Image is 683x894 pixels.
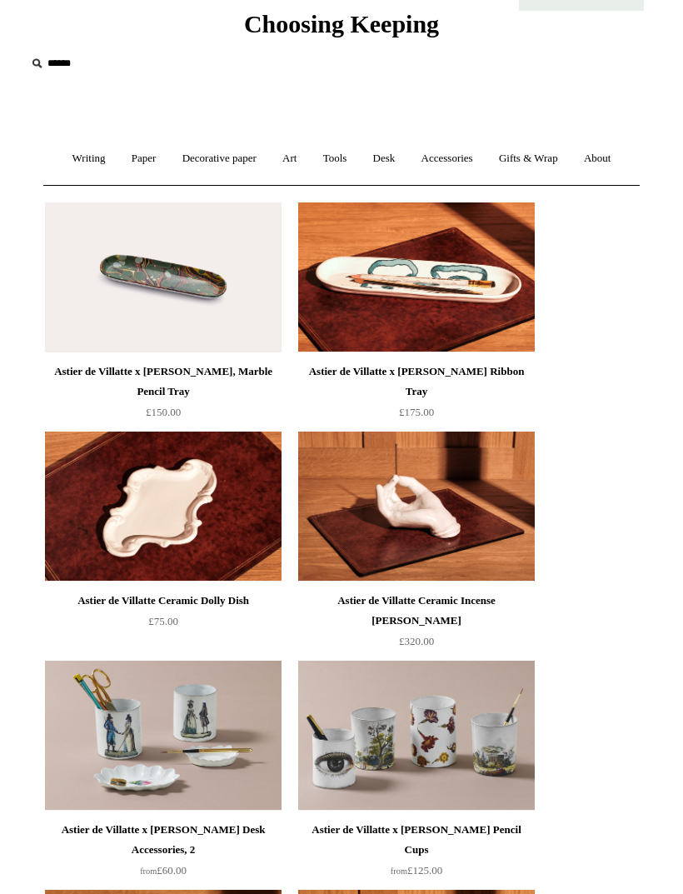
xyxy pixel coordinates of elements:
div: Astier de Villatte x [PERSON_NAME] Pencil Cups [302,820,531,860]
a: Tools [312,137,359,181]
span: Choosing Keeping [244,10,439,37]
a: Astier de Villatte x John Derian Ribbon Tray Astier de Villatte x John Derian Ribbon Tray [298,202,535,352]
a: Paper [120,137,168,181]
a: Astier de Villatte x John Derian Desk Accessories, 2 Astier de Villatte x John Derian Desk Access... [45,661,282,811]
a: Astier de Villatte Ceramic Incense Holder, Serena Astier de Villatte Ceramic Incense Holder, Serena [298,432,535,582]
div: Astier de Villatte x [PERSON_NAME], Marble Pencil Tray [49,362,277,402]
a: Astier de Villatte x [PERSON_NAME], Marble Pencil Tray £150.00 [45,362,282,430]
div: Astier de Villatte Ceramic Incense [PERSON_NAME] [302,591,531,631]
a: Astier de Villatte x John Derian Desk, Marble Pencil Tray Astier de Villatte x John Derian Desk, ... [45,202,282,352]
div: Astier de Villatte Ceramic Dolly Dish [49,591,277,611]
span: £75.00 [148,615,178,627]
span: from [140,867,157,876]
img: Astier de Villatte x John Derian Desk, Marble Pencil Tray [45,202,282,352]
a: Astier de Villatte x [PERSON_NAME] Pencil Cups from£125.00 [298,820,535,888]
img: Astier de Villatte x John Derian Desk Accessories, 2 [45,661,282,811]
a: Choosing Keeping [244,23,439,35]
span: £150.00 [146,406,181,418]
span: from [391,867,407,876]
span: £175.00 [399,406,434,418]
div: Astier de Villatte x [PERSON_NAME] Ribbon Tray [302,362,531,402]
a: Gifts & Wrap [487,137,570,181]
a: Astier de Villatte x [PERSON_NAME] Ribbon Tray £175.00 [298,362,535,430]
span: £125.00 [391,864,442,877]
img: Astier de Villatte x John Derian Ribbon Tray [298,202,535,352]
a: Desk [361,137,407,181]
a: Decorative paper [171,137,268,181]
div: Astier de Villatte x [PERSON_NAME] Desk Accessories, 2 [49,820,277,860]
a: Art [271,137,308,181]
a: About [572,137,623,181]
span: £60.00 [140,864,187,877]
img: Astier de Villatte x John Derian Pencil Cups [298,661,535,811]
span: £320.00 [399,635,434,647]
img: Astier de Villatte Ceramic Incense Holder, Serena [298,432,535,582]
a: Writing [61,137,117,181]
a: Accessories [410,137,485,181]
img: Astier de Villatte Ceramic Dolly Dish [45,432,282,582]
a: Astier de Villatte x [PERSON_NAME] Desk Accessories, 2 from£60.00 [45,820,282,888]
a: Astier de Villatte Ceramic Dolly Dish £75.00 [45,591,282,659]
a: Astier de Villatte x John Derian Pencil Cups Astier de Villatte x John Derian Pencil Cups [298,661,535,811]
a: Astier de Villatte Ceramic Incense [PERSON_NAME] £320.00 [298,591,535,659]
a: Astier de Villatte Ceramic Dolly Dish Astier de Villatte Ceramic Dolly Dish [45,432,282,582]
